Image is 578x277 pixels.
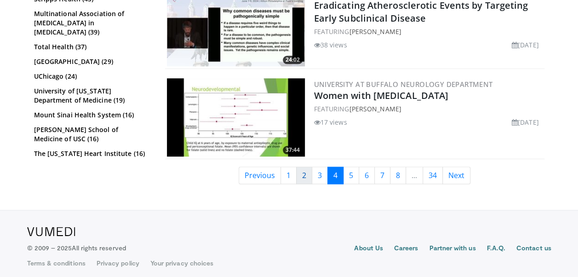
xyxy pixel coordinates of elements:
a: F.A.Q. [486,243,505,254]
a: 1 [280,167,297,184]
li: [DATE] [512,117,539,127]
li: [DATE] [512,40,539,50]
a: 6 [359,167,375,184]
a: Women with [MEDICAL_DATA] [314,89,449,102]
a: 7 [374,167,390,184]
a: 37:44 [167,78,305,156]
a: University of [US_STATE] Department of Medicine (19) [34,87,149,105]
a: Contact us [516,243,551,254]
div: FEATURING [314,27,543,36]
span: All rights reserved [72,244,126,252]
img: 68bc0a61-4f84-48f9-a012-b6d945abf7be.300x170_q85_crop-smart_upscale.jpg [167,78,305,156]
a: About Us [354,243,383,254]
a: Mount Sinai Health System (16) [34,110,149,120]
li: 17 views [314,117,347,127]
a: Multinational Association of [MEDICAL_DATA] in [MEDICAL_DATA] (39) [34,9,149,37]
a: 8 [390,167,406,184]
a: The [US_STATE] Heart Institute (16) [34,149,149,158]
a: Total Health (37) [34,42,149,52]
a: 5 [343,167,359,184]
a: [PERSON_NAME] [349,104,401,113]
a: Careers [394,243,418,254]
a: [GEOGRAPHIC_DATA] (29) [34,57,149,66]
a: Previous [239,167,281,184]
a: 4 [327,167,343,184]
p: © 2009 – 2025 [27,243,126,253]
a: Privacy policy [97,259,139,268]
a: UChicago (24) [34,72,149,81]
span: 37:44 [283,146,303,154]
a: 34 [423,167,443,184]
a: Terms & conditions [27,259,86,268]
nav: Search results pages [165,167,544,184]
a: Your privacy choices [150,259,213,268]
a: [PERSON_NAME] [349,27,401,36]
a: Partner with us [429,243,475,254]
a: 3 [312,167,328,184]
img: VuMedi Logo [27,227,75,236]
a: [PERSON_NAME] School of Medicine of USC (16) [34,125,149,144]
a: 2 [296,167,312,184]
div: FEATURING [314,104,543,114]
span: 24:02 [283,56,303,64]
a: Next [442,167,470,184]
a: University at Buffalo Neurology Department [314,80,493,89]
li: 38 views [314,40,347,50]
